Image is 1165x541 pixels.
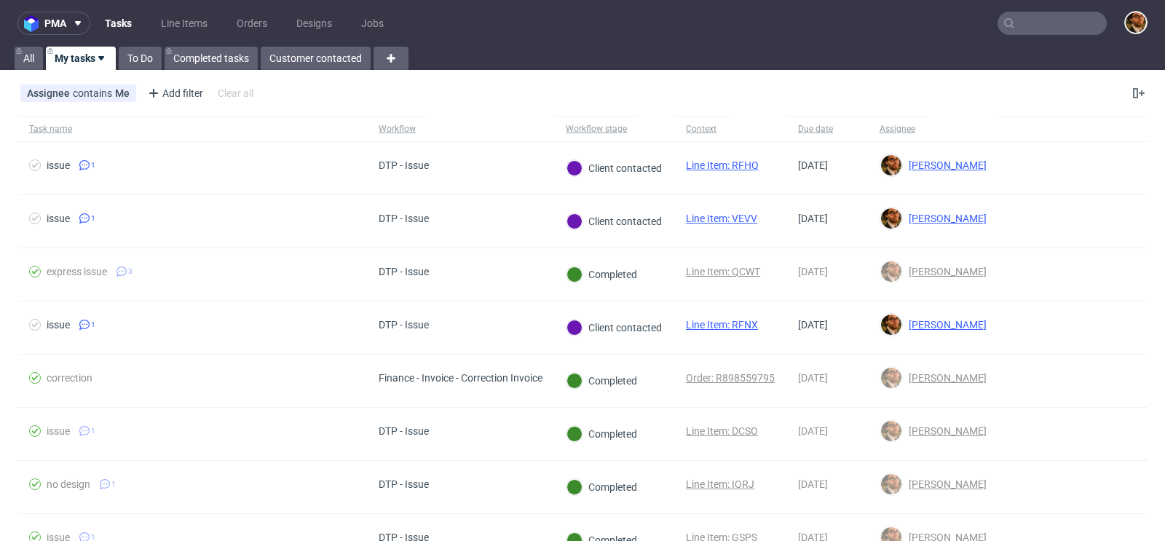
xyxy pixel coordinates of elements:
a: To Do [119,47,162,70]
span: [PERSON_NAME] [903,266,987,277]
span: [DATE] [798,266,828,277]
span: 3 [128,266,133,277]
span: 1 [91,425,95,437]
div: express issue [47,266,107,277]
span: Due date [798,123,856,135]
span: 1 [111,478,116,490]
span: [DATE] [798,319,828,331]
span: [DATE] [798,425,828,437]
a: Customer contacted [261,47,371,70]
a: Line Item: QCWT [686,266,760,277]
a: Order: R898559795 [686,372,775,384]
div: no design [47,478,90,490]
div: Finance - Invoice - Correction Invoice [379,372,542,384]
a: Line Item: IQRJ [686,478,754,490]
a: Line Item: DCSO [686,425,758,437]
button: pma [17,12,90,35]
div: Context [686,123,721,135]
a: Designs [288,12,341,35]
a: Orders [228,12,276,35]
div: correction [47,372,92,384]
a: All [15,47,43,70]
div: Me [115,87,130,99]
span: 1 [91,319,95,331]
span: 1 [91,213,95,224]
span: [PERSON_NAME] [903,319,987,331]
span: [PERSON_NAME] [903,425,987,437]
a: My tasks [46,47,116,70]
div: Workflow [379,123,416,135]
a: Line Item: VEVV [686,213,757,224]
div: DTP - Issue [379,478,429,490]
img: Matteo Corsico [881,155,901,175]
a: Tasks [96,12,141,35]
div: Client contacted [566,213,662,229]
div: Completed [566,266,637,283]
a: Line Items [152,12,216,35]
span: 1 [91,159,95,171]
img: Matteo Corsico [881,474,901,494]
span: pma [44,18,66,28]
a: Line Item: RFNX [686,319,758,331]
div: Clear all [215,83,256,103]
div: Workflow stage [566,123,627,135]
img: Matteo Corsico [881,421,901,441]
div: Completed [566,479,637,495]
span: [DATE] [798,478,828,490]
a: Jobs [352,12,392,35]
img: Matteo Corsico [881,368,901,388]
a: Line Item: RFHQ [686,159,759,171]
span: Assignee [27,87,73,99]
span: [PERSON_NAME] [903,159,987,171]
div: Client contacted [566,320,662,336]
img: Matteo Corsico [881,315,901,335]
div: Completed [566,373,637,389]
div: issue [47,319,70,331]
span: [DATE] [798,372,828,384]
img: Matteo Corsico [881,261,901,282]
span: [DATE] [798,159,828,171]
span: [PERSON_NAME] [903,478,987,490]
div: DTP - Issue [379,319,429,331]
span: [PERSON_NAME] [903,372,987,384]
div: DTP - Issue [379,425,429,437]
img: Matteo Corsico [1126,12,1146,33]
span: Task name [29,123,355,135]
div: issue [47,213,70,224]
div: DTP - Issue [379,213,429,224]
a: Completed tasks [165,47,258,70]
div: Assignee [880,123,915,135]
div: Client contacted [566,160,662,176]
span: [PERSON_NAME] [903,213,987,224]
div: Add filter [142,82,206,105]
div: issue [47,425,70,437]
div: DTP - Issue [379,159,429,171]
div: issue [47,159,70,171]
div: DTP - Issue [379,266,429,277]
img: logo [24,15,44,32]
img: Matteo Corsico [881,208,901,229]
div: Completed [566,426,637,442]
span: [DATE] [798,213,828,224]
span: contains [73,87,115,99]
